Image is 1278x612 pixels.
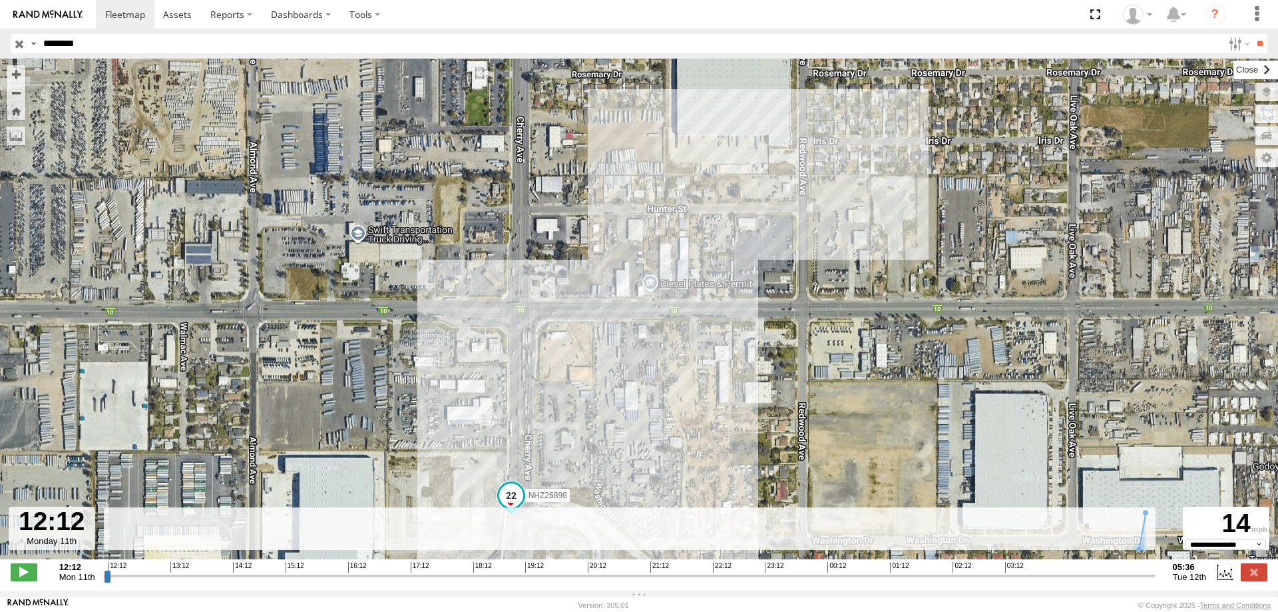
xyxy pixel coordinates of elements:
button: Zoom Home [7,102,25,120]
button: Zoom out [7,83,25,102]
span: NHZ26898 [529,491,567,500]
button: Zoom in [7,65,25,83]
span: Mon 11th Aug 2025 [59,572,95,582]
div: Version: 305.01 [578,601,629,609]
span: 03:12 [1005,562,1024,573]
span: 12:12 [108,562,126,573]
span: 19:12 [525,562,544,573]
strong: 05:36 [1173,562,1207,572]
span: 02:12 [953,562,971,573]
span: 21:12 [650,562,669,573]
label: Play/Stop [11,563,37,581]
label: Close [1241,563,1267,581]
span: Tue 12th Aug 2025 [1173,572,1207,582]
span: 16:12 [348,562,367,573]
div: Zulema McIntosch [1118,5,1157,25]
a: Terms and Conditions [1200,601,1271,609]
span: 14:12 [233,562,252,573]
span: 01:12 [890,562,909,573]
img: rand-logo.svg [13,10,83,19]
span: 13:12 [170,562,189,573]
span: 22:12 [713,562,732,573]
div: 14 [1185,509,1267,539]
span: 17:12 [411,562,429,573]
label: Map Settings [1255,149,1278,167]
span: 20:12 [588,562,606,573]
label: Search Filter Options [1223,34,1252,53]
label: Measure [7,127,25,145]
label: Search Query [28,34,39,53]
i: ? [1204,4,1225,25]
span: 00:12 [827,562,846,573]
span: 23:12 [765,562,783,573]
div: © Copyright 2025 - [1138,601,1271,609]
strong: 12:12 [59,562,95,572]
a: Visit our Website [7,599,69,612]
span: 15:12 [286,562,304,573]
span: 18:12 [473,562,492,573]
